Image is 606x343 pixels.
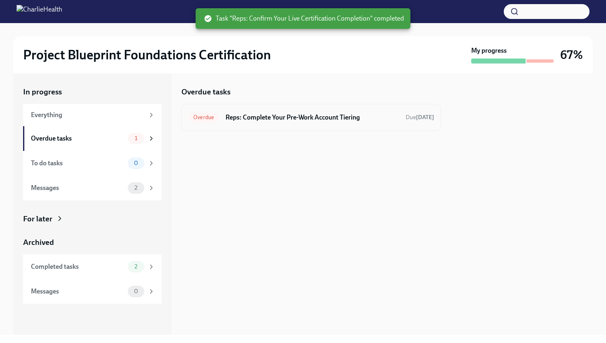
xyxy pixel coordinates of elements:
[129,288,143,294] span: 0
[181,87,230,97] h5: Overdue tasks
[31,262,124,271] div: Completed tasks
[23,47,271,63] h2: Project Blueprint Foundations Certification
[23,176,162,200] a: Messages2
[23,151,162,176] a: To do tasks0
[31,159,124,168] div: To do tasks
[23,87,162,97] a: In progress
[471,46,507,55] strong: My progress
[23,214,52,224] div: For later
[16,5,62,18] img: CharlieHealth
[204,14,404,23] span: Task "Reps: Confirm Your Live Certification Completion" completed
[23,237,162,248] a: Archived
[129,160,143,166] span: 0
[130,135,142,141] span: 1
[31,183,124,193] div: Messages
[406,113,434,121] span: September 8th, 2025 11:00
[23,104,162,126] a: Everything
[129,263,142,270] span: 2
[416,114,434,121] strong: [DATE]
[225,113,399,122] h6: Reps: Complete Your Pre-Work Account Tiering
[23,254,162,279] a: Completed tasks2
[23,126,162,151] a: Overdue tasks1
[188,114,219,120] span: Overdue
[23,214,162,224] a: For later
[31,287,124,296] div: Messages
[31,110,144,120] div: Everything
[188,111,434,124] a: OverdueReps: Complete Your Pre-Work Account TieringDue[DATE]
[129,185,142,191] span: 2
[23,279,162,304] a: Messages0
[406,114,434,121] span: Due
[31,134,124,143] div: Overdue tasks
[560,47,583,62] h3: 67%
